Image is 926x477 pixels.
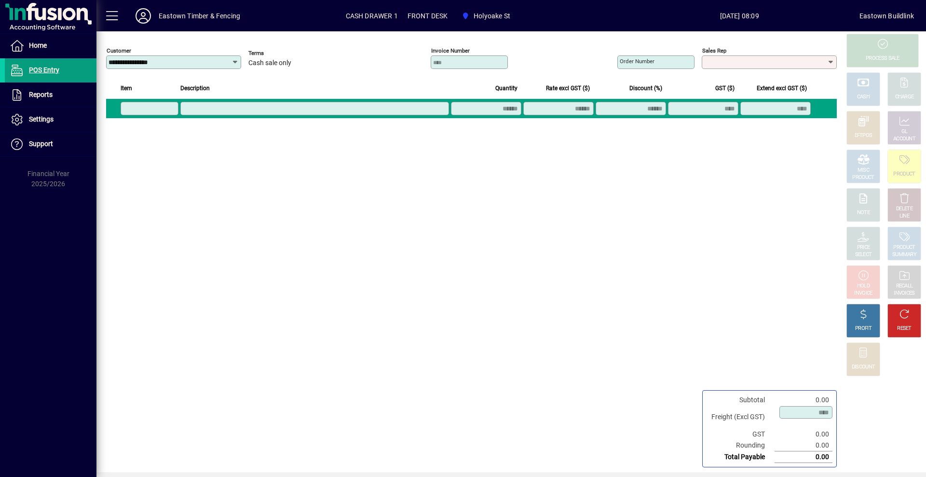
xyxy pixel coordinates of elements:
button: Profile [128,7,159,25]
span: Holyoake St [474,8,510,24]
span: GST ($) [715,83,735,94]
span: Support [29,140,53,148]
div: PRODUCT [893,244,915,251]
div: PRODUCT [852,174,874,181]
td: 0.00 [775,451,832,463]
span: Rate excl GST ($) [546,83,590,94]
span: Description [180,83,210,94]
div: NOTE [857,209,870,217]
div: HOLD [857,283,870,290]
div: RECALL [896,283,913,290]
div: INVOICE [854,290,872,297]
div: PRODUCT [893,171,915,178]
a: Settings [5,108,96,132]
div: Eastown Buildlink [859,8,914,24]
div: SELECT [855,251,872,259]
td: Rounding [707,440,775,451]
div: SUMMARY [892,251,916,259]
span: Holyoake St [458,7,514,25]
span: Terms [248,50,306,56]
mat-label: Invoice number [431,47,470,54]
mat-label: Order number [620,58,654,65]
span: FRONT DESK [408,8,448,24]
div: EFTPOS [855,132,872,139]
td: Freight (Excl GST) [707,406,775,429]
div: PRICE [857,244,870,251]
div: DISCOUNT [852,364,875,371]
span: CASH DRAWER 1 [346,8,398,24]
span: [DATE] 08:09 [619,8,859,24]
div: INVOICES [894,290,914,297]
span: Cash sale only [248,59,291,67]
mat-label: Customer [107,47,131,54]
div: DELETE [896,205,912,213]
mat-label: Sales rep [702,47,726,54]
div: PROFIT [855,325,872,332]
div: RESET [897,325,912,332]
div: CASH [857,94,870,101]
div: Eastown Timber & Fencing [159,8,240,24]
span: Extend excl GST ($) [757,83,807,94]
span: Item [121,83,132,94]
div: ACCOUNT [893,136,915,143]
span: Quantity [495,83,517,94]
a: Home [5,34,96,58]
span: POS Entry [29,66,59,74]
span: Settings [29,115,54,123]
td: 0.00 [775,440,832,451]
div: LINE [899,213,909,220]
td: 0.00 [775,395,832,406]
td: GST [707,429,775,440]
a: Reports [5,83,96,107]
span: Home [29,41,47,49]
div: GL [901,128,908,136]
span: Discount (%) [629,83,662,94]
a: Support [5,132,96,156]
td: 0.00 [775,429,832,440]
div: PROCESS SALE [866,55,899,62]
td: Subtotal [707,395,775,406]
span: Reports [29,91,53,98]
td: Total Payable [707,451,775,463]
div: MISC [858,167,869,174]
div: CHARGE [895,94,914,101]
